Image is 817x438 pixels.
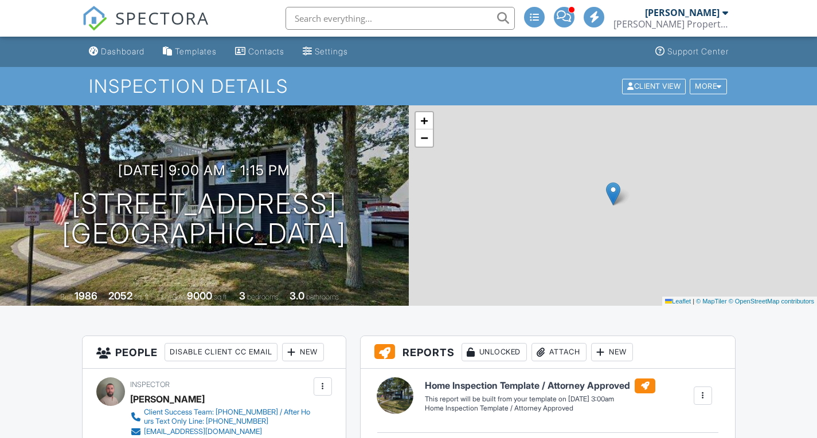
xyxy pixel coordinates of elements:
span: SPECTORA [115,6,209,30]
div: Home Inspection Template / Attorney Approved [425,404,655,413]
div: Contacts [248,46,284,56]
div: [PERSON_NAME] [645,7,720,18]
div: 1986 [75,290,97,302]
a: © OpenStreetMap contributors [729,298,814,305]
span: Built [60,293,73,301]
div: Settings [315,46,348,56]
div: 3 [239,290,245,302]
h1: Inspection Details [89,76,728,96]
a: Contacts [230,41,289,62]
h3: People [83,336,346,369]
div: More [690,78,727,94]
div: [PERSON_NAME] [130,390,205,408]
a: Zoom in [416,112,433,129]
div: New [591,343,633,361]
div: Unlocked [462,343,527,361]
div: Attach [531,343,587,361]
a: © MapTiler [696,298,727,305]
div: Dashboard [101,46,144,56]
a: Leaflet [665,298,691,305]
span: + [420,113,428,128]
h6: Home Inspection Template / Attorney Approved [425,378,655,393]
img: Marker [606,182,620,206]
span: sq. ft. [134,293,150,301]
a: Templates [158,41,221,62]
div: Support Center [667,46,729,56]
a: Client Success Team: [PHONE_NUMBER] / After Hours Text Only Line: [PHONE_NUMBER] [130,408,311,426]
input: Search everything... [286,7,515,30]
div: Client Success Team: [PHONE_NUMBER] / After Hours Text Only Line: [PHONE_NUMBER] [144,408,311,426]
div: 9000 [187,290,212,302]
span: bathrooms [306,293,339,301]
span: sq.ft. [214,293,228,301]
div: Client View [622,78,686,94]
div: New [282,343,324,361]
a: Zoom out [416,129,433,147]
span: | [693,298,694,305]
div: Templates [175,46,217,56]
a: [EMAIL_ADDRESS][DOMAIN_NAME] [130,426,311,437]
span: Inspector [130,380,170,389]
h1: [STREET_ADDRESS] [GEOGRAPHIC_DATA] [62,189,346,250]
a: Support Center [651,41,733,62]
div: Disable Client CC Email [165,343,277,361]
h3: [DATE] 9:00 am - 1:15 pm [118,163,290,178]
a: Client View [621,81,689,90]
a: Settings [298,41,353,62]
div: 2052 [108,290,132,302]
a: SPECTORA [82,15,209,40]
span: − [420,131,428,145]
a: Dashboard [84,41,149,62]
h3: Reports [361,336,735,369]
span: Lot Size [161,293,185,301]
span: bedrooms [247,293,279,301]
div: This report will be built from your template on [DATE] 3:00am [425,394,655,404]
img: The Best Home Inspection Software - Spectora [82,6,107,31]
div: 3.0 [290,290,304,302]
div: [EMAIL_ADDRESS][DOMAIN_NAME] [144,427,262,436]
div: Webb Property Inspection [613,18,728,30]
